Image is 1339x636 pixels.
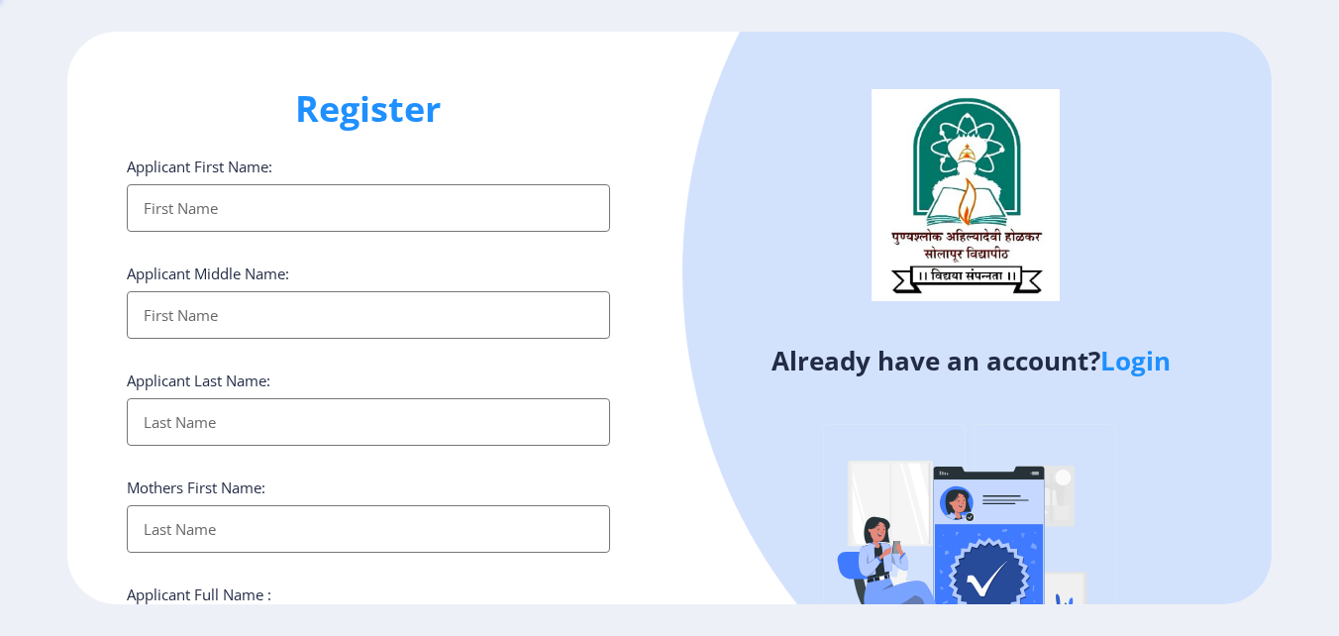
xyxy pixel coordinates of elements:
[1100,343,1171,378] a: Login
[127,291,610,339] input: First Name
[127,371,270,390] label: Applicant Last Name:
[127,505,610,553] input: Last Name
[127,584,271,624] label: Applicant Full Name : (As on marksheet)
[684,345,1257,376] h4: Already have an account?
[127,398,610,446] input: Last Name
[127,157,272,176] label: Applicant First Name:
[127,477,265,497] label: Mothers First Name:
[127,85,610,133] h1: Register
[872,89,1060,301] img: logo
[127,264,289,283] label: Applicant Middle Name:
[127,184,610,232] input: First Name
